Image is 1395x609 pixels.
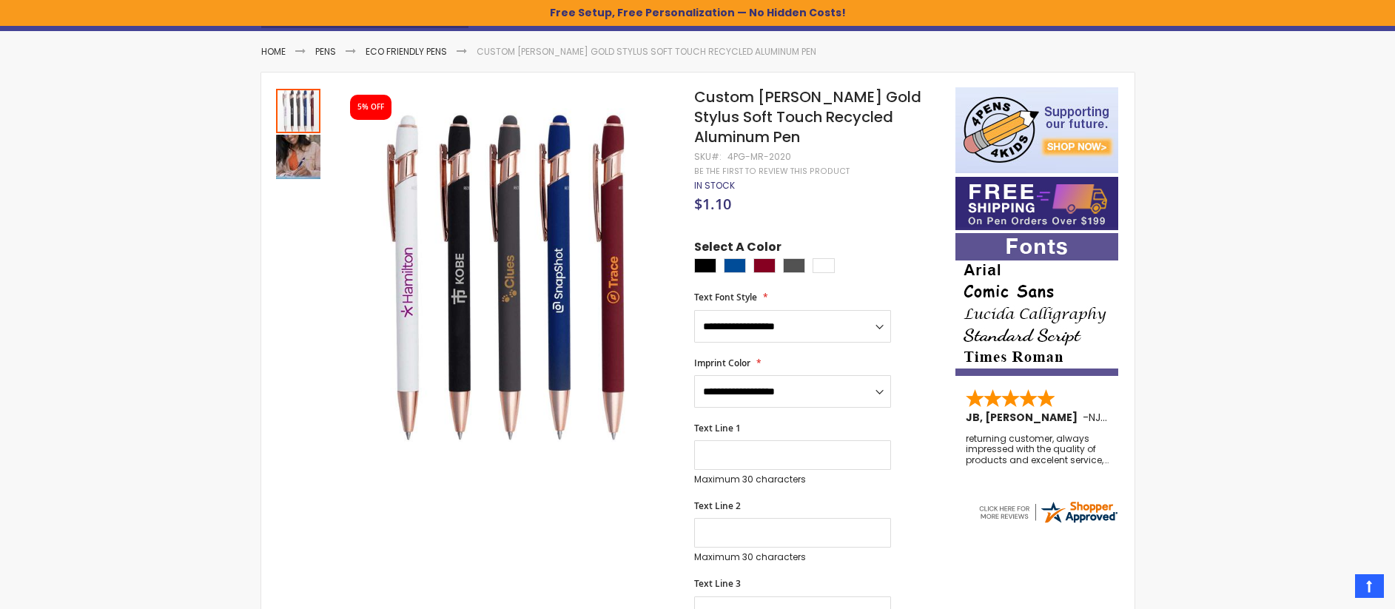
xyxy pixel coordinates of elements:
[694,422,741,434] span: Text Line 1
[694,357,750,369] span: Imprint Color
[315,45,336,58] a: Pens
[724,258,746,273] div: Dark Blue
[694,258,716,273] div: Black
[261,45,286,58] a: Home
[694,179,735,192] span: In stock
[1355,574,1384,598] a: Top
[366,45,447,58] a: Eco Friendly Pens
[694,577,741,590] span: Text Line 3
[955,177,1118,230] img: Free shipping on orders over $199
[694,239,781,259] span: Select A Color
[357,102,384,112] div: 5% OFF
[477,46,816,58] li: Custom [PERSON_NAME] Gold Stylus Soft Touch Recycled Aluminum Pen
[1089,410,1107,425] span: NJ
[955,233,1118,376] img: font-personalization-examples
[276,87,322,133] div: Custom Lexi Rose Gold Stylus Soft Touch Recycled Aluminum Pen
[694,180,735,192] div: Availability
[694,150,722,163] strong: SKU
[955,87,1118,173] img: 4pens 4 kids
[694,474,891,485] p: Maximum 30 characters
[694,291,757,303] span: Text Font Style
[276,133,320,179] div: Custom Lexi Rose Gold Stylus Soft Touch Recycled Aluminum Pen
[813,258,835,273] div: White
[694,87,921,147] span: Custom [PERSON_NAME] Gold Stylus Soft Touch Recycled Aluminum Pen
[1083,410,1211,425] span: - ,
[694,499,741,512] span: Text Line 2
[783,258,805,273] div: Gunmetal
[276,135,320,179] img: Custom Lexi Rose Gold Stylus Soft Touch Recycled Aluminum Pen
[694,551,891,563] p: Maximum 30 characters
[966,434,1109,465] div: returning customer, always impressed with the quality of products and excelent service, will retu...
[694,194,731,214] span: $1.10
[694,166,850,177] a: Be the first to review this product
[977,516,1119,528] a: 4pens.com certificate URL
[977,499,1119,525] img: 4pens.com widget logo
[337,109,675,447] img: Custom Lexi Rose Gold Stylus Soft Touch Recycled Aluminum Pen
[966,410,1083,425] span: JB, [PERSON_NAME]
[753,258,776,273] div: Burgundy
[727,151,791,163] div: 4PG-MR-2020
